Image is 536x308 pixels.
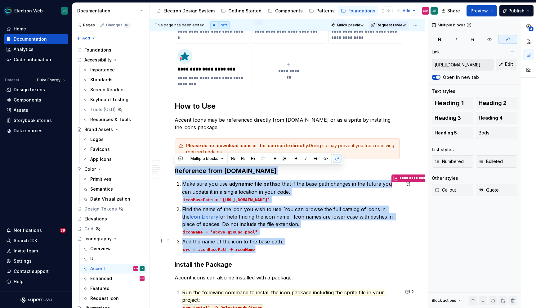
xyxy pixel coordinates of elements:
[4,105,68,115] a: Assets
[4,85,68,95] a: Design tokens
[63,8,67,13] div: JB
[4,246,68,256] a: Invite team
[84,206,117,212] div: Design Tokens
[476,127,517,139] button: Body
[134,265,138,272] div: CM
[182,246,256,253] code: src = iconBasePath + iconName
[4,225,68,235] button: Notifications38
[479,115,502,121] span: Heading 4
[14,36,47,42] div: Documentation
[175,274,400,281] p: Accent icons can also be installed with a package.
[155,23,205,28] span: This page has been edited.
[14,248,38,254] div: Invite team
[432,175,458,181] div: Other styles
[177,49,192,64] img: cc042e87-b9de-43c4-9a51-0988ba6ffd38.png
[154,5,394,17] div: Page tree
[443,74,479,80] label: Open in new tab
[84,57,112,63] div: Accessibility
[186,143,396,155] div: Doing so may prevent you from receiving required updates.
[476,112,517,124] button: Heading 4
[5,78,19,83] div: Dataset
[37,78,60,83] span: Duke Energy
[329,21,366,29] button: Quick preview
[74,55,147,65] a: Accessibility
[14,46,33,52] div: Analytics
[210,21,230,29] div: Draft
[435,100,464,106] span: Heading 1
[80,154,147,164] a: App Icons
[182,289,386,303] span: Run the following command to install the icon package including the sprite file in your project:
[74,204,147,214] a: Design Tokens
[90,67,115,73] div: Importance
[80,65,147,75] a: Importance
[306,6,337,16] a: Patterns
[479,130,489,136] span: Body
[182,196,271,203] code: iconBasePath = “[URL][DOMAIN_NAME]"
[20,297,51,303] svg: Supernova Logo
[74,234,147,244] a: Iconography
[74,125,147,134] a: Brand Assets
[14,26,26,32] div: Home
[432,8,436,13] div: JB
[4,24,68,34] a: Home
[337,23,364,28] span: Quick preview
[80,75,147,85] a: Standards
[275,8,303,14] div: Components
[435,130,457,136] span: Heading 5
[265,6,305,16] a: Components
[476,184,517,196] button: Quote
[14,258,32,264] div: Settings
[90,186,113,192] div: Semantics
[499,5,534,16] button: Publish
[496,59,517,70] button: Edit
[182,206,400,235] p: Find the name of the icon you wish to use. You can browse the full catalog of icons in the for he...
[80,184,147,194] a: Semantics
[77,8,136,14] div: Documentation
[447,8,460,14] span: Share
[90,256,95,262] div: UI
[90,136,104,143] div: Logos
[163,8,215,14] div: Electron Design System
[4,256,68,266] a: Settings
[90,295,119,301] div: Request Icon
[90,106,116,113] div: Tools (OLD)
[90,196,130,202] div: Data Visualization
[432,127,473,139] button: Heading 5
[175,166,400,175] h3: Reference from [DOMAIN_NAME]
[348,8,375,14] div: Foundations
[175,101,400,111] h2: How to Use
[141,265,144,272] div: JB
[529,26,534,31] span: 4
[479,100,507,106] span: Heading 2
[4,266,68,276] button: Contact support
[141,275,144,282] div: CM
[4,126,68,136] a: Data sources
[124,23,131,28] span: 66
[80,274,147,283] a: EnhancedCM
[411,289,414,294] span: 2
[175,260,400,269] h3: Install the Package
[90,116,131,123] div: Resources & Tools
[90,246,111,252] div: Overview
[228,8,261,14] div: Getting Started
[14,279,24,285] div: Help
[435,158,464,165] span: Numbered
[432,155,473,168] button: Numbered
[369,21,409,29] button: Request review
[423,8,428,13] div: CM
[232,181,275,187] strong: dynamic file path
[1,4,71,17] button: Electron WebJB
[84,236,112,242] div: Iconography
[182,238,400,253] p: Add the name of the icon to the base path.
[476,155,517,168] button: Bulleted
[74,164,147,174] a: Color
[435,115,461,121] span: Heading 3
[14,227,42,233] div: Notifications
[395,7,418,15] button: Add
[77,23,95,28] div: Pages
[90,156,112,162] div: App Icons
[80,85,147,95] a: Screen Readers
[4,236,68,246] button: Search ⌘K
[106,23,131,28] div: Changes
